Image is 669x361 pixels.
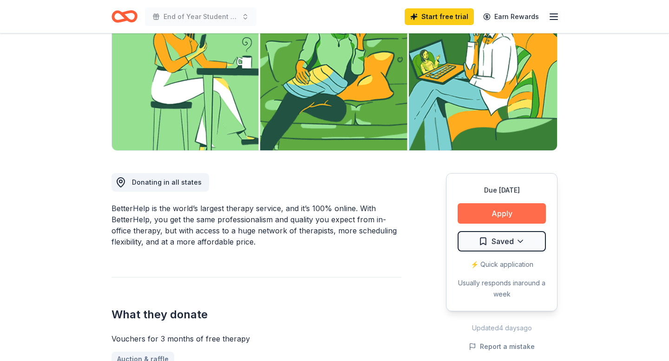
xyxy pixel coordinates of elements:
[164,11,238,22] span: End of Year Student Celebration
[111,333,401,344] div: Vouchers for 3 months of free therapy
[458,277,546,300] div: Usually responds in around a week
[469,341,535,352] button: Report a mistake
[458,231,546,251] button: Saved
[446,322,557,334] div: Updated 4 days ago
[458,185,546,196] div: Due [DATE]
[111,307,401,322] h2: What they donate
[478,8,544,25] a: Earn Rewards
[458,203,546,224] button: Apply
[111,203,401,247] div: BetterHelp is the world’s largest therapy service, and it’s 100% online. With BetterHelp, you get...
[111,6,138,27] a: Home
[405,8,474,25] a: Start free trial
[132,178,202,186] span: Donating in all states
[145,7,256,26] button: End of Year Student Celebration
[458,259,546,270] div: ⚡️ Quick application
[492,235,514,247] span: Saved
